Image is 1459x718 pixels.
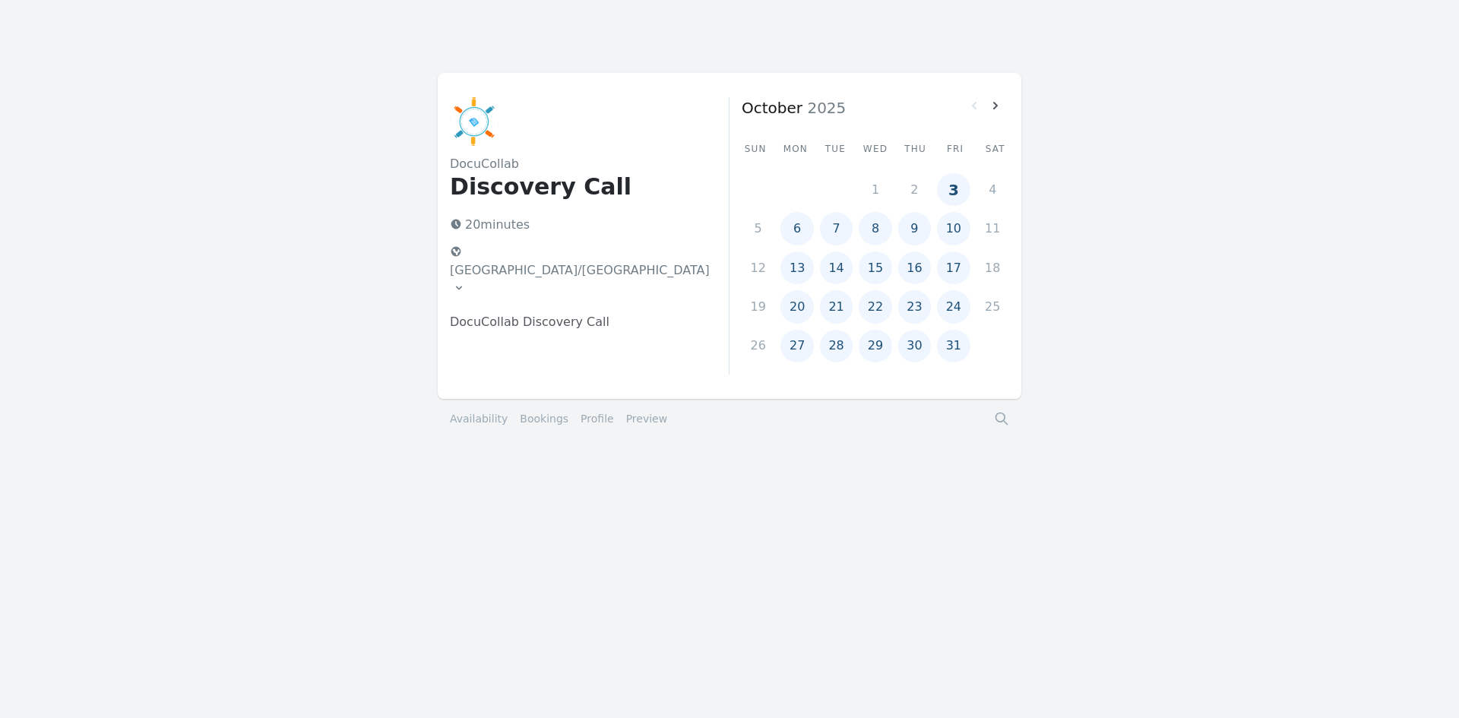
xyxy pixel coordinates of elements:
[742,99,802,117] strong: October
[859,212,891,245] button: 8
[581,411,614,426] a: Profile
[444,213,704,237] p: 20 minutes
[450,155,704,173] h2: DocuCollab
[976,212,1009,245] button: 11
[802,99,846,117] span: 2025
[450,173,704,201] h1: Discovery Call
[444,240,716,301] button: [GEOGRAPHIC_DATA]/[GEOGRAPHIC_DATA]
[450,97,498,146] img: DocuCollab
[820,330,853,362] button: 28
[859,330,891,362] button: 29
[862,143,890,155] div: Wed
[859,173,891,206] button: 1
[820,251,853,284] button: 14
[859,290,891,323] button: 22
[976,173,1009,206] button: 4
[898,212,931,245] button: 9
[780,212,813,245] button: 6
[626,413,668,425] a: Preview
[820,212,853,245] button: 7
[742,212,774,245] button: 5
[780,251,813,284] button: 13
[450,313,704,331] p: DocuCollab Discovery Call
[937,251,970,284] button: 17
[942,143,970,155] div: Fri
[901,143,929,155] div: Thu
[976,290,1009,323] button: 25
[742,290,774,323] button: 19
[782,143,810,155] div: Mon
[820,290,853,323] button: 21
[937,290,970,323] button: 24
[520,411,568,426] a: Bookings
[898,290,931,323] button: 23
[937,330,970,362] button: 31
[976,251,1009,284] button: 18
[937,212,970,245] button: 10
[450,411,508,426] a: Availability
[898,330,931,362] button: 30
[742,143,770,155] div: Sun
[981,143,1009,155] div: Sat
[937,173,970,206] button: 3
[780,330,813,362] button: 27
[898,251,931,284] button: 16
[821,143,850,155] div: Tue
[780,290,813,323] button: 20
[859,251,891,284] button: 15
[898,173,931,206] button: 2
[742,251,774,284] button: 12
[742,330,774,362] button: 26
